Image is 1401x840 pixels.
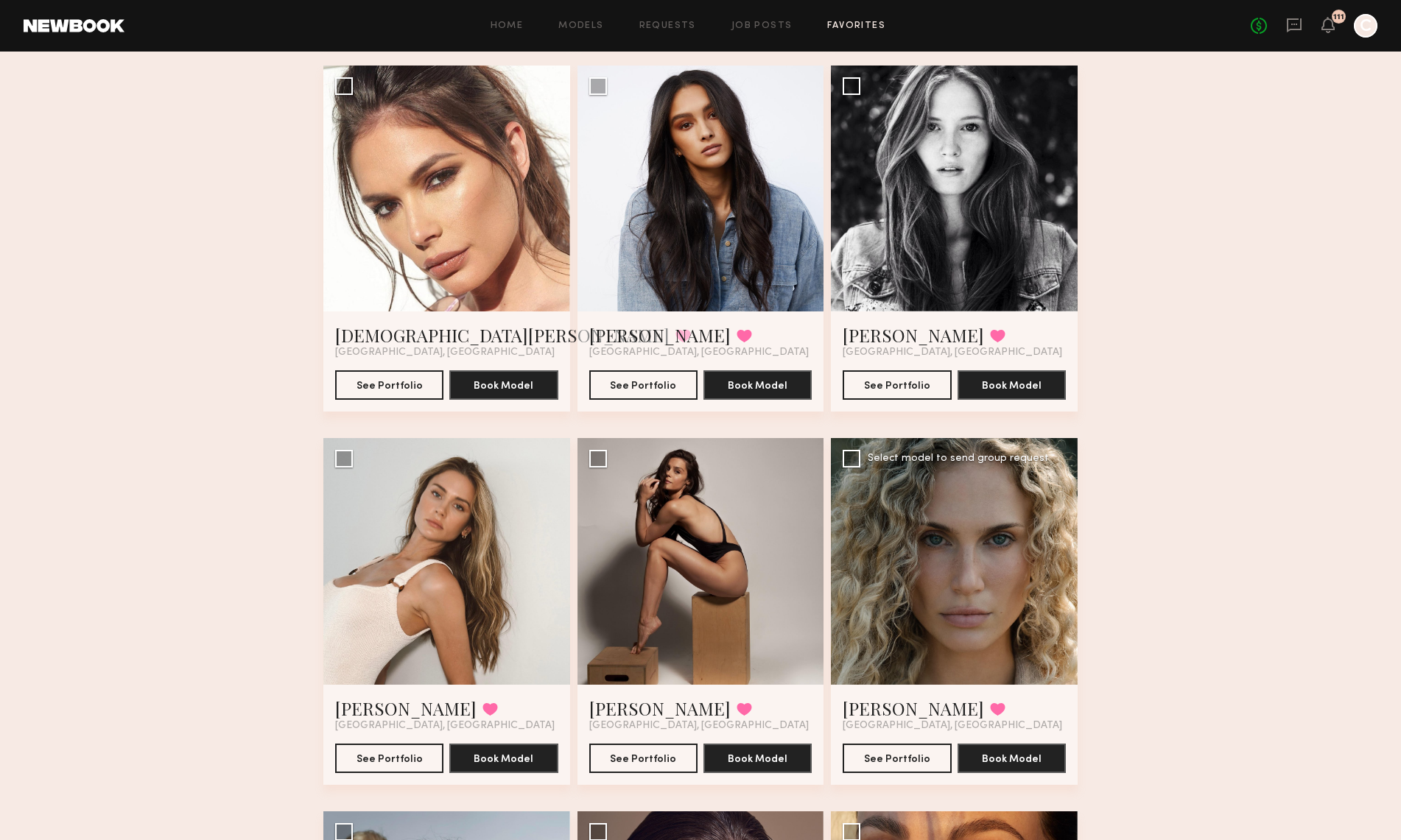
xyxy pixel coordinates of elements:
a: Book Model [703,378,812,391]
button: Book Model [958,744,1066,773]
a: Book Model [449,378,558,391]
span: [GEOGRAPHIC_DATA], [GEOGRAPHIC_DATA] [589,720,809,732]
button: See Portfolio [335,370,443,400]
a: [PERSON_NAME] [335,696,477,720]
div: 111 [1333,13,1344,21]
a: [DEMOGRAPHIC_DATA][PERSON_NAME] [335,323,670,347]
span: [GEOGRAPHIC_DATA], [GEOGRAPHIC_DATA] [589,347,809,359]
button: Book Model [958,370,1066,400]
a: C [1354,14,1377,38]
a: [PERSON_NAME] [589,323,731,347]
a: Job Posts [731,21,793,31]
button: See Portfolio [589,744,698,773]
a: Book Model [449,752,558,764]
a: Book Model [958,752,1066,764]
button: See Portfolio [843,370,951,400]
span: [GEOGRAPHIC_DATA], [GEOGRAPHIC_DATA] [335,720,555,732]
a: Favorites [827,21,885,31]
button: Book Model [449,370,558,400]
button: See Portfolio [843,744,951,773]
a: Home [491,21,524,31]
div: Select model to send group request [868,453,1049,464]
a: Requests [639,21,696,31]
button: See Portfolio [589,370,698,400]
span: [GEOGRAPHIC_DATA], [GEOGRAPHIC_DATA] [335,347,555,359]
a: [PERSON_NAME] [589,696,731,720]
a: Models [558,21,603,31]
button: Book Model [449,744,558,773]
a: [PERSON_NAME] [843,696,984,720]
a: [PERSON_NAME] [843,323,984,347]
button: Book Model [703,744,812,773]
button: Book Model [703,370,812,400]
a: Book Model [703,752,812,764]
a: Book Model [958,378,1066,391]
button: See Portfolio [335,744,443,773]
span: [GEOGRAPHIC_DATA], [GEOGRAPHIC_DATA] [843,720,1062,732]
span: [GEOGRAPHIC_DATA], [GEOGRAPHIC_DATA] [843,347,1062,359]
